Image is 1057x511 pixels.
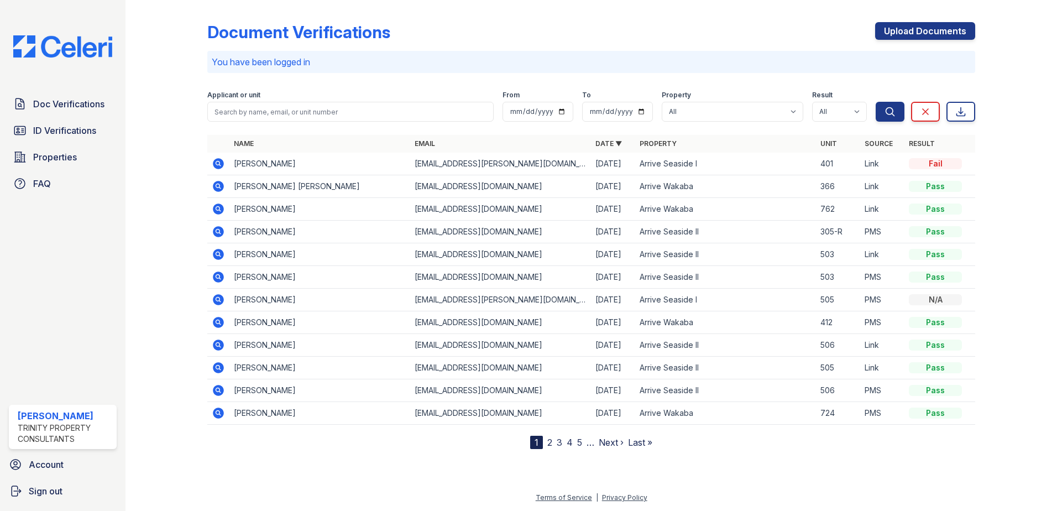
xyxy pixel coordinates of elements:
[4,480,121,502] a: Sign out
[530,436,543,449] div: 1
[33,97,104,111] span: Doc Verifications
[635,153,816,175] td: Arrive Seaside I
[635,379,816,402] td: Arrive Seaside II
[410,153,591,175] td: [EMAIL_ADDRESS][PERSON_NAME][DOMAIN_NAME]
[591,379,635,402] td: [DATE]
[635,243,816,266] td: Arrive Seaside II
[29,458,64,471] span: Account
[229,357,410,379] td: [PERSON_NAME]
[860,357,904,379] td: Link
[4,453,121,476] a: Account
[635,311,816,334] td: Arrive Wakaba
[816,334,860,357] td: 506
[410,175,591,198] td: [EMAIL_ADDRESS][DOMAIN_NAME]
[591,289,635,311] td: [DATE]
[860,221,904,243] td: PMS
[4,35,121,58] img: CE_Logo_Blue-a8612792a0a2168367f1c8372b55b34899dd931a85d93a1a3d3e32e68fde9ad4.png
[582,91,591,100] label: To
[816,357,860,379] td: 505
[816,198,860,221] td: 762
[816,175,860,198] td: 366
[628,437,652,448] a: Last »
[860,153,904,175] td: Link
[591,402,635,425] td: [DATE]
[229,266,410,289] td: [PERSON_NAME]
[816,311,860,334] td: 412
[816,402,860,425] td: 724
[229,221,410,243] td: [PERSON_NAME]
[577,437,582,448] a: 5
[229,175,410,198] td: [PERSON_NAME] [PERSON_NAME]
[9,173,117,195] a: FAQ
[909,158,962,169] div: Fail
[229,243,410,266] td: [PERSON_NAME]
[410,379,591,402] td: [EMAIL_ADDRESS][DOMAIN_NAME]
[591,243,635,266] td: [DATE]
[591,198,635,221] td: [DATE]
[860,243,904,266] td: Link
[229,153,410,175] td: [PERSON_NAME]
[410,266,591,289] td: [EMAIL_ADDRESS][DOMAIN_NAME]
[207,22,390,42] div: Document Verifications
[816,221,860,243] td: 305-R
[591,266,635,289] td: [DATE]
[635,289,816,311] td: Arrive Seaside I
[602,493,647,502] a: Privacy Policy
[865,139,893,148] a: Source
[536,493,592,502] a: Terms of Service
[599,437,624,448] a: Next ›
[860,266,904,289] td: PMS
[662,91,691,100] label: Property
[410,198,591,221] td: [EMAIL_ADDRESS][DOMAIN_NAME]
[909,408,962,419] div: Pass
[410,357,591,379] td: [EMAIL_ADDRESS][DOMAIN_NAME]
[816,379,860,402] td: 506
[816,289,860,311] td: 505
[635,357,816,379] td: Arrive Seaside II
[909,249,962,260] div: Pass
[635,175,816,198] td: Arrive Wakaba
[909,317,962,328] div: Pass
[212,55,971,69] p: You have been logged in
[816,153,860,175] td: 401
[410,289,591,311] td: [EMAIL_ADDRESS][PERSON_NAME][DOMAIN_NAME]
[635,402,816,425] td: Arrive Wakaba
[909,294,962,305] div: N/A
[229,379,410,402] td: [PERSON_NAME]
[860,311,904,334] td: PMS
[587,436,594,449] span: …
[591,334,635,357] td: [DATE]
[591,311,635,334] td: [DATE]
[595,139,622,148] a: Date ▼
[860,379,904,402] td: PMS
[909,139,935,148] a: Result
[18,423,112,445] div: Trinity Property Consultants
[909,226,962,237] div: Pass
[410,311,591,334] td: [EMAIL_ADDRESS][DOMAIN_NAME]
[591,153,635,175] td: [DATE]
[640,139,677,148] a: Property
[909,272,962,283] div: Pass
[635,266,816,289] td: Arrive Seaside II
[410,402,591,425] td: [EMAIL_ADDRESS][DOMAIN_NAME]
[229,198,410,221] td: [PERSON_NAME]
[410,334,591,357] td: [EMAIL_ADDRESS][DOMAIN_NAME]
[229,334,410,357] td: [PERSON_NAME]
[820,139,837,148] a: Unit
[33,150,77,164] span: Properties
[909,204,962,215] div: Pass
[410,221,591,243] td: [EMAIL_ADDRESS][DOMAIN_NAME]
[234,139,254,148] a: Name
[547,437,552,448] a: 2
[18,409,112,423] div: [PERSON_NAME]
[591,175,635,198] td: [DATE]
[207,91,260,100] label: Applicant or unit
[33,177,51,190] span: FAQ
[860,402,904,425] td: PMS
[816,266,860,289] td: 503
[229,402,410,425] td: [PERSON_NAME]
[9,146,117,168] a: Properties
[415,139,435,148] a: Email
[29,484,62,498] span: Sign out
[591,357,635,379] td: [DATE]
